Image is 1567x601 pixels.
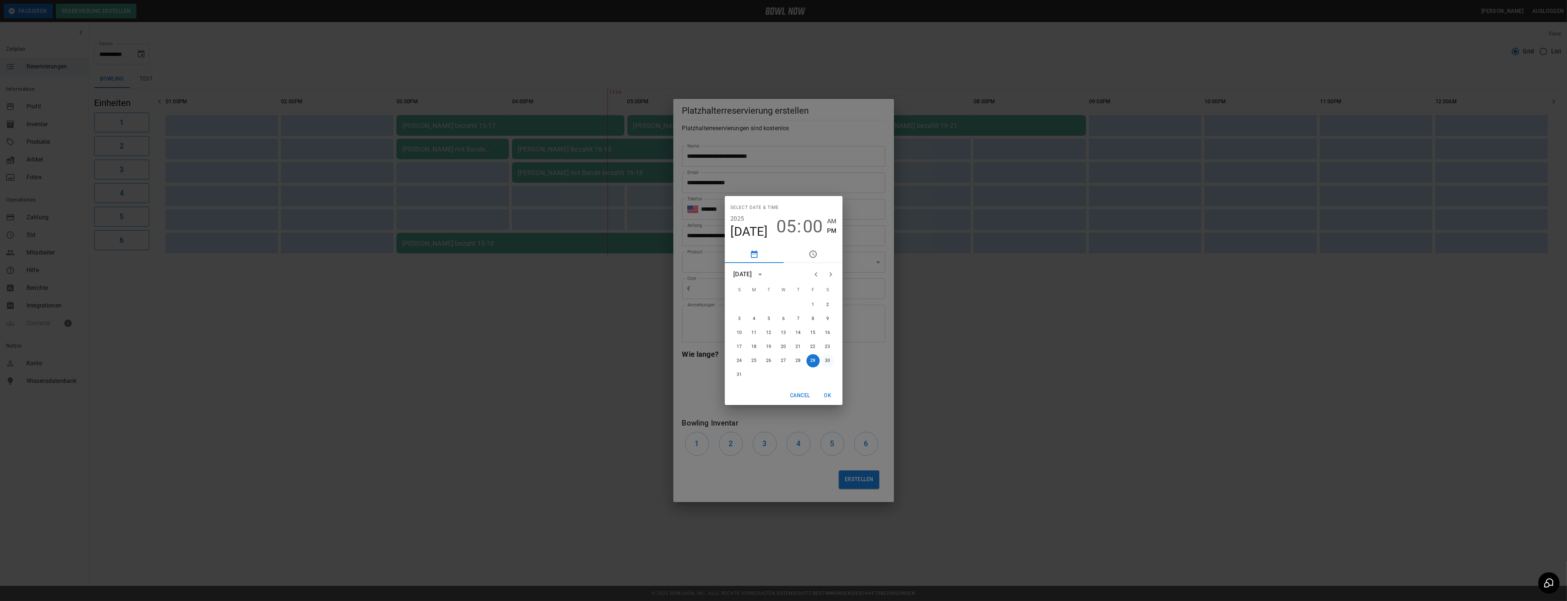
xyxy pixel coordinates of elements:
[784,245,843,263] button: pick time
[734,270,752,279] div: [DATE]
[725,245,784,263] button: pick date
[748,312,761,326] button: 4
[777,354,790,367] button: 27
[792,340,805,353] button: 21
[776,216,796,237] button: 05
[733,340,746,353] button: 17
[797,216,801,237] span: :
[777,312,790,326] button: 6
[806,354,820,367] button: 29
[762,283,776,298] span: Tuesday
[777,340,790,353] button: 20
[762,354,776,367] button: 26
[806,312,820,326] button: 8
[748,340,761,353] button: 18
[733,354,746,367] button: 24
[748,354,761,367] button: 25
[762,312,776,326] button: 5
[792,312,805,326] button: 7
[821,340,834,353] button: 23
[809,267,823,282] button: Previous month
[748,283,761,298] span: Monday
[803,216,823,237] button: 00
[733,283,746,298] span: Sunday
[777,326,790,339] button: 13
[821,354,834,367] button: 30
[821,298,834,312] button: 2
[827,226,836,236] button: PM
[823,267,838,282] button: Next month
[816,389,840,402] button: OK
[754,268,766,281] button: calendar view is open, switch to year view
[821,326,834,339] button: 16
[731,214,744,224] button: 2025
[731,224,768,239] button: [DATE]
[733,312,746,326] button: 3
[806,283,820,298] span: Friday
[777,283,790,298] span: Wednesday
[827,216,836,226] button: AM
[806,340,820,353] button: 22
[792,354,805,367] button: 28
[792,326,805,339] button: 14
[731,202,779,214] span: Select date & time
[733,326,746,339] button: 10
[748,326,761,339] button: 11
[821,283,834,298] span: Saturday
[762,340,776,353] button: 19
[806,326,820,339] button: 15
[806,298,820,312] button: 1
[792,283,805,298] span: Thursday
[821,312,834,326] button: 9
[733,368,746,381] button: 31
[762,326,776,339] button: 12
[787,389,813,402] button: Cancel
